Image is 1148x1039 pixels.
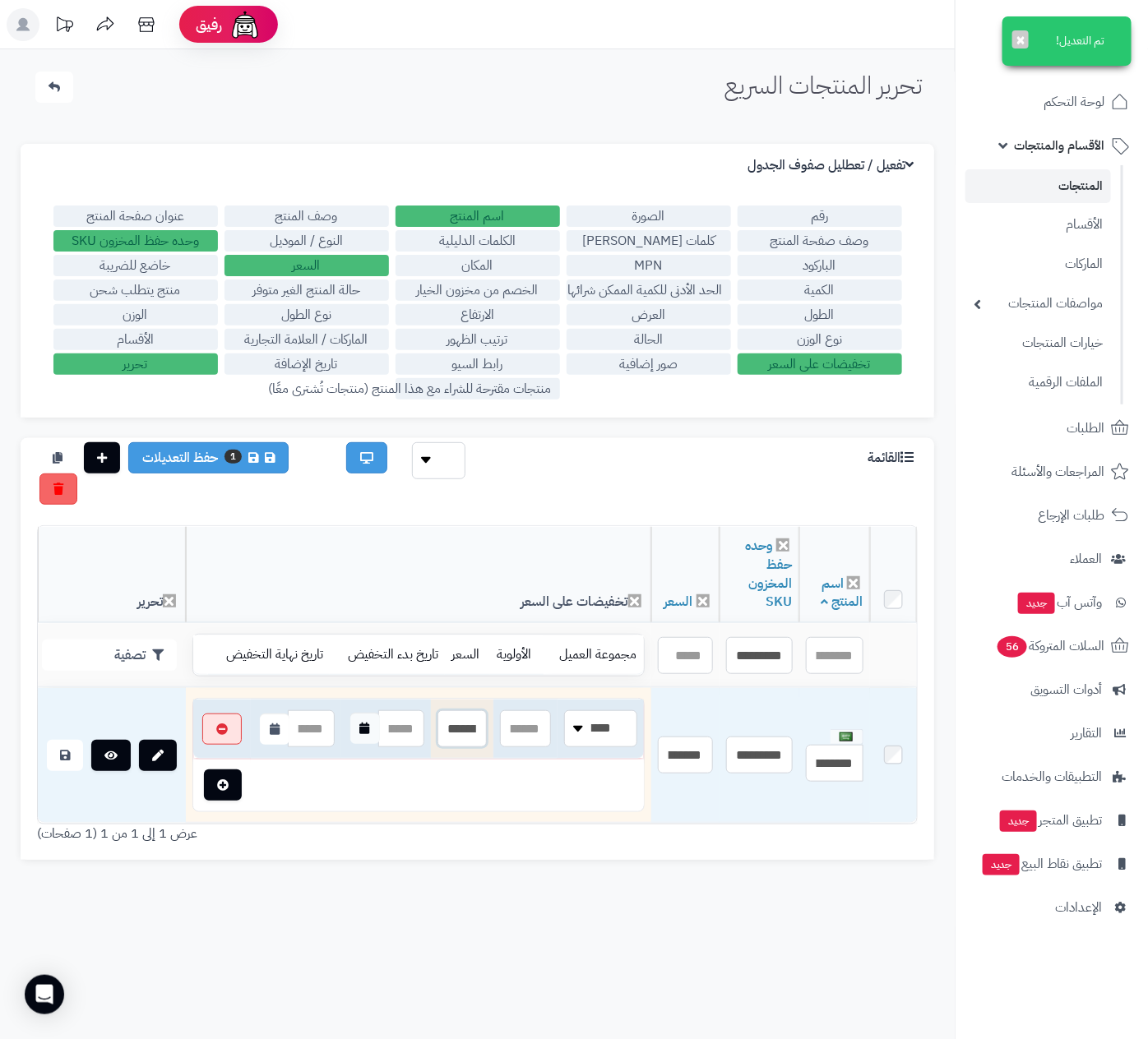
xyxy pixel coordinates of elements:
[1038,504,1104,527] span: طلبات الإرجاع
[983,854,1020,875] span: جديد
[965,286,1111,321] a: مواصفات المنتجات
[965,409,1138,448] a: الطلبات
[396,329,560,350] label: ترتيب الظهور
[1071,722,1102,745] span: التقارير
[981,852,1102,875] span: تطبيق نقاط البيع
[1070,547,1102,570] span: العملاء
[196,15,222,35] span: رفيق
[396,255,560,276] label: المكان
[965,670,1138,709] a: أدوات التسويق
[225,255,389,276] label: السعر
[738,255,902,276] label: الباركود
[53,279,218,301] label: منتج يتطلب شحن
[202,713,242,745] button: ازالة
[965,207,1111,242] a: الأقسام
[1067,417,1104,440] span: الطلبات
[1014,134,1104,157] span: الأقسام والمنتجات
[53,329,218,350] label: الأقسام
[225,353,389,375] label: تاريخ الإضافة
[53,255,218,276] label: خاضع للضريبة
[567,353,731,375] label: صور إضافية
[965,82,1138,122] a: لوحة التحكم
[965,583,1138,622] a: وآتس آبجديد
[567,279,731,301] label: الحد الأدنى للكمية الممكن شرائها
[965,326,1111,361] a: خيارات المنتجات
[53,205,218,227] label: عنوان صفحة المنتج
[965,757,1138,797] a: التطبيقات والخدمات
[225,205,389,227] label: وصف المنتج
[868,450,918,466] h3: القائمة
[724,72,922,99] h1: تحرير المنتجات السريع
[25,824,478,843] div: عرض 1 إلى 1 من 1 (1 صفحات)
[53,230,218,252] label: وحده حفظ المخزون SKU
[225,329,389,350] label: الماركات / العلامة التجارية
[225,279,389,301] label: حالة المنتج الغير متوفر
[998,809,1102,832] span: تطبيق المتجر
[965,539,1138,579] a: العملاء
[396,205,560,227] label: اسم المنتج
[544,635,644,675] td: مجموعة العميل
[738,329,902,350] label: نوع الوزن
[42,640,177,671] button: تصفية
[1055,896,1102,919] span: الإعدادات
[748,158,918,173] h3: تفعيل / تعطليل صفوف الجدول
[1012,30,1029,48] button: ×
[965,713,1138,753] a: التقارير
[44,8,85,45] a: تحديثات المنصة
[186,527,651,623] th: تخفيضات على السعر
[396,378,560,399] label: منتجات مقترحة للشراء مع هذا المنتج (منتجات تُشترى معًا)
[567,304,731,326] label: العرض
[1000,810,1037,832] span: جديد
[738,279,902,301] label: الكمية
[738,353,902,375] label: تخفيضات على السعر
[567,230,731,252] label: كلمات [PERSON_NAME]
[1002,765,1102,788] span: التطبيقات والخدمات
[53,304,218,326] label: الوزن
[1002,16,1132,66] div: تم التعديل!
[38,527,186,623] th: تحرير
[738,205,902,227] label: رقم
[965,844,1138,884] a: تطبيق نقاط البيعجديد
[53,353,218,375] label: تحرير
[208,635,331,675] td: تاريخ نهاية التخفيض
[396,230,560,252] label: الكلمات الدليلية
[965,247,1111,282] a: الماركات
[396,353,560,375] label: رابط السيو
[567,255,731,276] label: MPN
[996,635,1104,658] span: السلات المتروكة
[998,636,1027,658] span: 56
[396,279,560,301] label: الخصم من مخزون الخيار
[965,888,1138,927] a: الإعدادات
[1011,460,1104,483] span: المراجعات والأسئلة
[225,230,389,252] label: النوع / الموديل
[229,8,262,41] img: ai-face.png
[567,329,731,350] label: الحالة
[225,304,389,326] label: نوع الطول
[396,304,560,326] label: الارتفاع
[330,635,445,675] td: تاريخ بدء التخفيض
[840,732,853,741] img: العربية
[445,635,490,675] td: السعر
[1016,591,1102,614] span: وآتس آب
[1044,90,1104,113] span: لوحة التحكم
[745,536,792,612] a: وحده حفظ المخزون SKU
[1018,593,1055,614] span: جديد
[128,442,289,473] a: حفظ التعديلات
[25,975,64,1014] div: Open Intercom Messenger
[965,452,1138,492] a: المراجعات والأسئلة
[821,574,863,612] a: اسم المنتج
[1030,678,1102,701] span: أدوات التسويق
[490,635,543,675] td: الأولوية
[738,230,902,252] label: وصف صفحة المنتج
[965,496,1138,535] a: طلبات الإرجاع
[965,801,1138,840] a: تطبيق المتجرجديد
[965,626,1138,666] a: السلات المتروكة56
[738,304,902,326] label: الطول
[664,592,693,612] a: السعر
[225,450,242,464] span: 1
[567,205,731,227] label: الصورة
[965,365,1111,400] a: الملفات الرقمية
[965,169,1111,203] a: المنتجات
